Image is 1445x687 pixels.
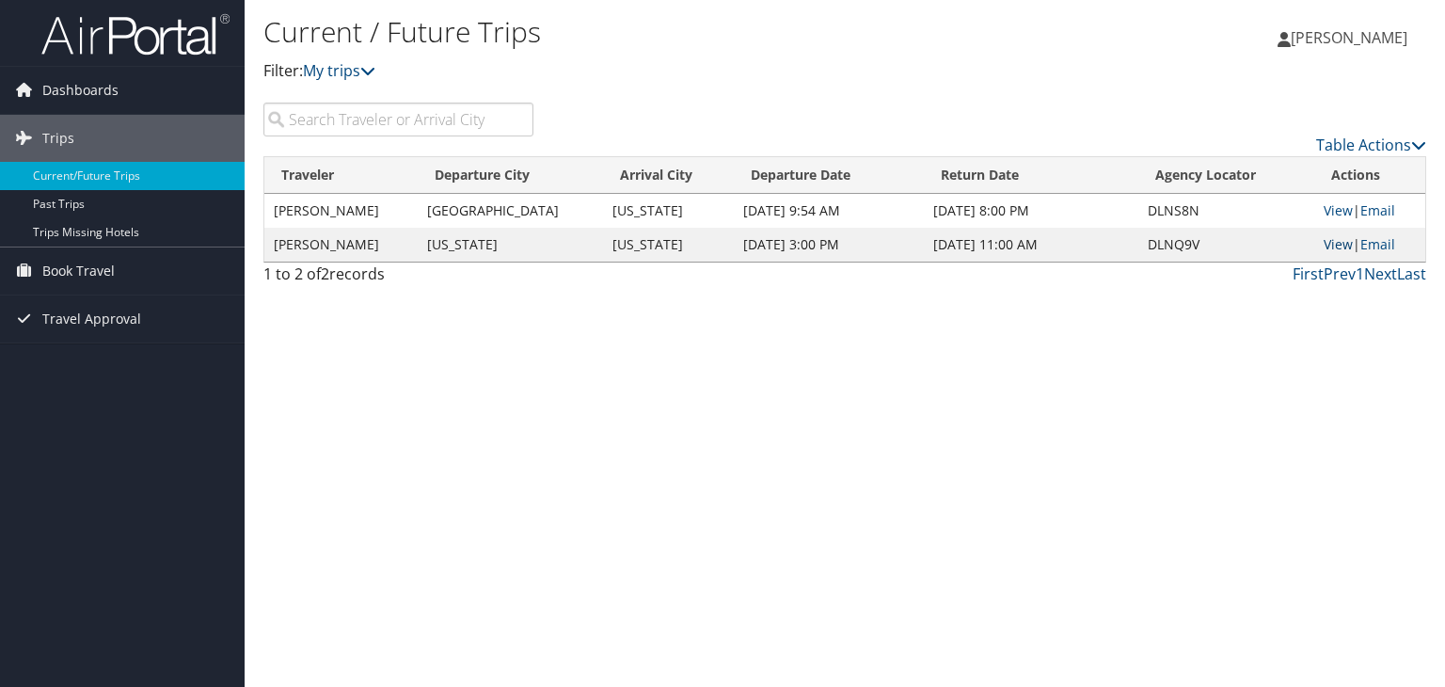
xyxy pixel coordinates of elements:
span: Trips [42,115,74,162]
span: Dashboards [42,67,119,114]
a: My trips [303,60,375,81]
th: Agency Locator: activate to sort column ascending [1138,157,1313,194]
th: Departure City: activate to sort column ascending [418,157,603,194]
td: [US_STATE] [418,228,603,262]
h1: Current / Future Trips [263,12,1039,52]
td: DLNQ9V [1138,228,1313,262]
th: Arrival City: activate to sort column ascending [603,157,734,194]
td: [US_STATE] [603,194,734,228]
td: | [1314,194,1425,228]
td: [PERSON_NAME] [264,194,418,228]
th: Return Date: activate to sort column ascending [924,157,1138,194]
a: View [1324,201,1353,219]
a: Email [1360,201,1395,219]
td: [GEOGRAPHIC_DATA] [418,194,603,228]
span: Travel Approval [42,296,141,343]
td: [PERSON_NAME] [264,228,418,262]
a: Email [1360,235,1395,253]
td: [US_STATE] [603,228,734,262]
td: | [1314,228,1425,262]
p: Filter: [263,59,1039,84]
td: [DATE] 8:00 PM [924,194,1138,228]
td: [DATE] 3:00 PM [734,228,924,262]
input: Search Traveler or Arrival City [263,103,533,136]
a: Table Actions [1316,135,1426,155]
a: Next [1364,264,1397,284]
td: DLNS8N [1138,194,1313,228]
a: View [1324,235,1353,253]
div: 1 to 2 of records [263,263,533,295]
td: [DATE] 11:00 AM [924,228,1138,262]
span: 2 [321,264,329,284]
a: 1 [1356,264,1364,284]
th: Traveler: activate to sort column ascending [264,157,418,194]
img: airportal-logo.png [41,12,230,56]
a: Prev [1324,264,1356,284]
th: Actions [1314,157,1425,194]
td: [DATE] 9:54 AM [734,194,924,228]
span: Book Travel [42,248,115,295]
a: Last [1397,264,1426,284]
th: Departure Date: activate to sort column descending [734,157,924,194]
a: [PERSON_NAME] [1278,9,1426,66]
a: First [1293,264,1324,284]
span: [PERSON_NAME] [1291,27,1407,48]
